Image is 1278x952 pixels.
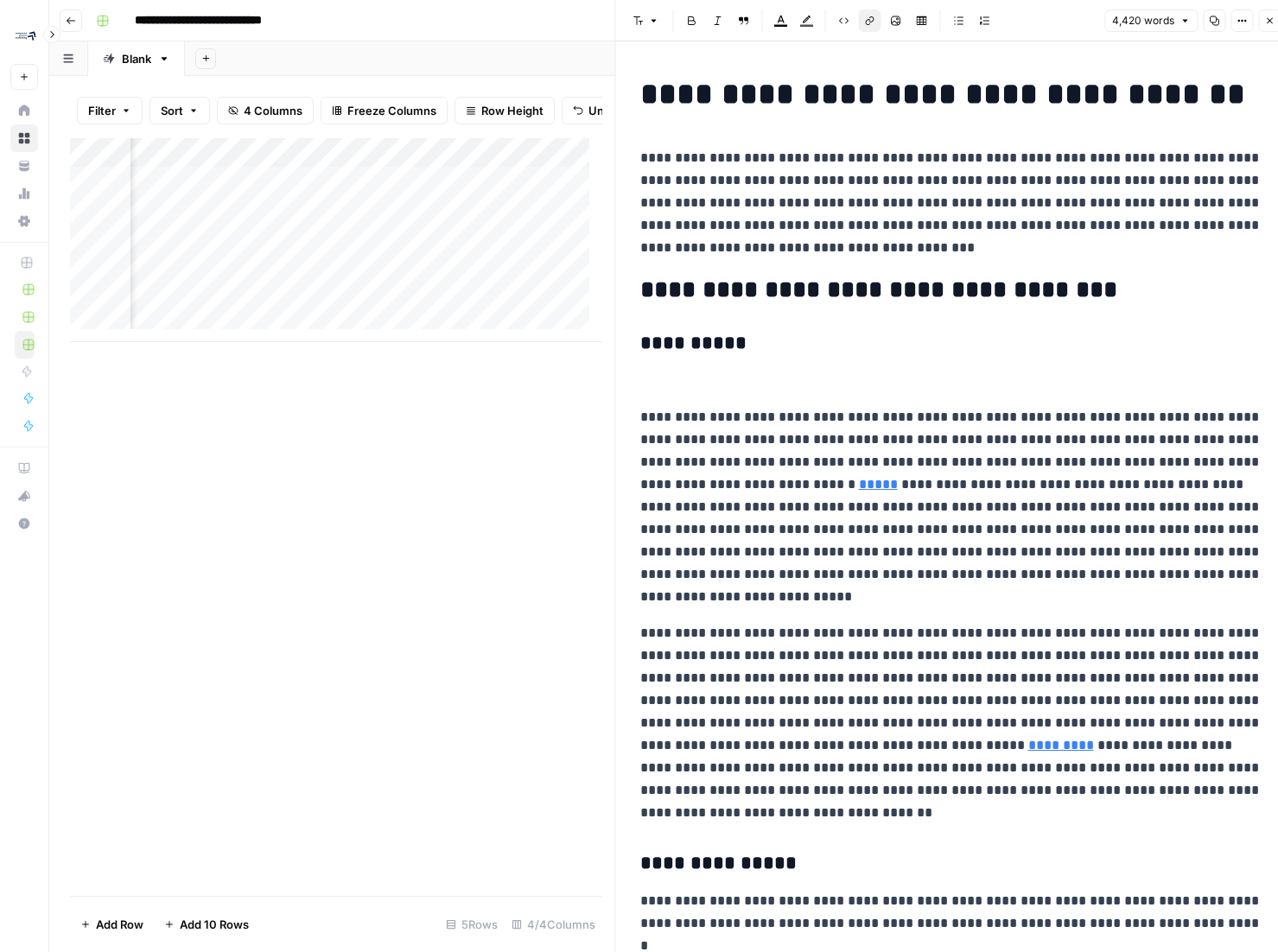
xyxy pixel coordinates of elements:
a: AirOps Academy [10,454,38,482]
button: Freeze Columns [321,97,448,124]
button: Row Height [455,97,555,124]
span: Add 10 Rows [180,916,249,933]
button: What's new? [10,482,38,510]
button: Undo [562,97,629,124]
button: Add 10 Rows [154,911,259,938]
div: Blank [122,50,151,67]
button: Filter [77,97,143,124]
a: Blank [88,41,185,76]
button: Help + Support [10,510,38,537]
a: Settings [10,207,38,235]
span: Add Row [96,916,143,933]
button: Sort [149,97,210,124]
a: Usage [10,180,38,207]
span: 4,420 words [1112,13,1174,29]
span: 4 Columns [244,102,302,119]
div: 5 Rows [439,911,505,938]
button: Add Row [70,911,154,938]
button: 4 Columns [217,97,314,124]
a: Your Data [10,152,38,180]
div: What's new? [11,483,37,509]
span: Undo [588,102,618,119]
a: Home [10,97,38,124]
button: 4,420 words [1104,10,1198,32]
button: Workspace: Compound Growth [10,14,38,57]
span: Filter [88,102,116,119]
span: Row Height [481,102,544,119]
a: Browse [10,124,38,152]
img: Compound Growth Logo [10,20,41,51]
div: 4/4 Columns [505,911,602,938]
span: Sort [161,102,183,119]
span: Freeze Columns [347,102,436,119]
